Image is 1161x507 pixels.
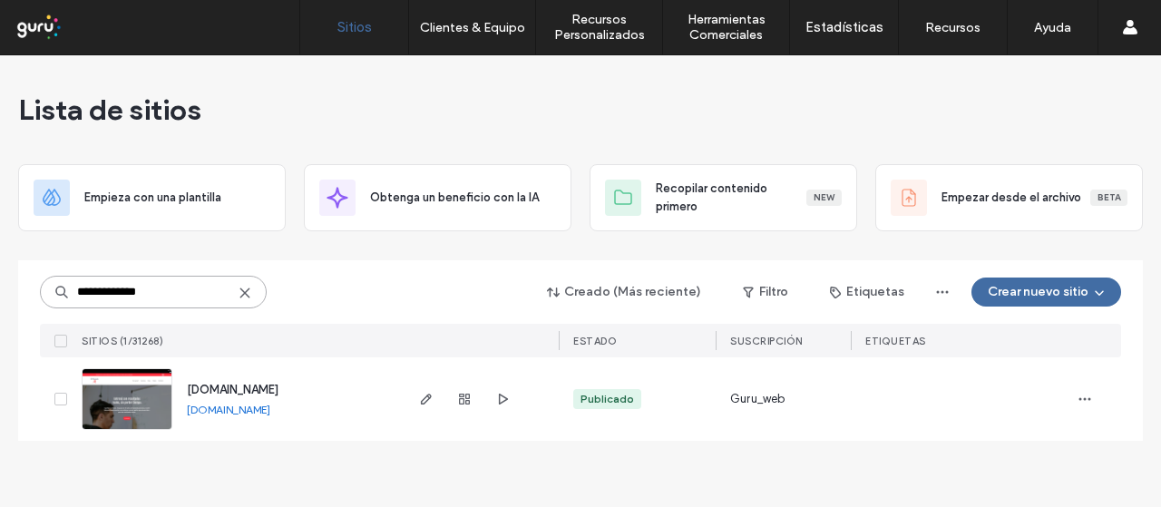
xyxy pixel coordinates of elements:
[865,335,926,347] span: ETIQUETAS
[805,19,883,35] label: Estadísticas
[925,20,981,35] label: Recursos
[370,189,539,207] span: Obtenga un beneficio con la IA
[971,278,1121,307] button: Crear nuevo sitio
[420,20,525,35] label: Clientes & Equipo
[814,278,921,307] button: Etiquetas
[337,19,372,35] label: Sitios
[730,335,803,347] span: Suscripción
[1034,20,1071,35] label: Ayuda
[18,92,201,128] span: Lista de sitios
[1090,190,1127,206] div: Beta
[39,13,89,29] span: Ayuda
[656,180,806,216] span: Recopilar contenido primero
[573,335,617,347] span: ESTADO
[663,12,789,43] label: Herramientas Comerciales
[941,189,1081,207] span: Empezar desde el archivo
[806,190,842,206] div: New
[580,391,634,407] div: Publicado
[536,12,662,43] label: Recursos Personalizados
[725,278,806,307] button: Filtro
[730,390,785,408] span: Guru_web
[187,383,278,396] a: [DOMAIN_NAME]
[187,403,270,416] a: [DOMAIN_NAME]
[875,164,1143,231] div: Empezar desde el archivoBeta
[84,189,221,207] span: Empieza con una plantilla
[82,335,163,347] span: SITIOS (1/31268)
[532,278,717,307] button: Creado (Más reciente)
[18,164,286,231] div: Empieza con una plantilla
[590,164,857,231] div: Recopilar contenido primeroNew
[304,164,571,231] div: Obtenga un beneficio con la IA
